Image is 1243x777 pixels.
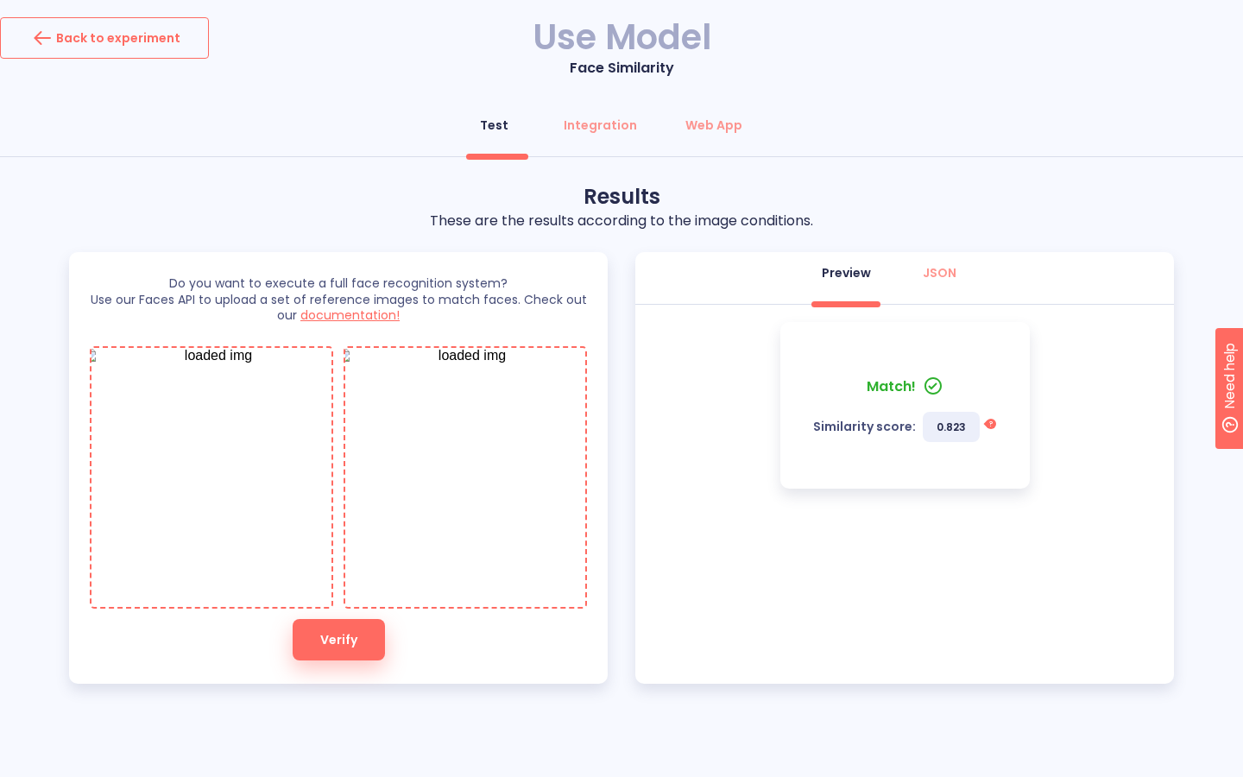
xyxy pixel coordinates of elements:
img: loaded img [336,348,595,607]
div: JSON [923,264,956,281]
span: documentation! [300,306,400,324]
div: Test [480,117,508,134]
img: loaded img [82,348,341,607]
div: Integration [564,117,637,134]
span: Verify [320,629,357,651]
p: Results [430,183,813,211]
b: Similarity score: [813,418,916,435]
tspan: ? [988,420,992,429]
div: Back to experiment [28,24,180,52]
div: Web App [685,117,742,134]
b: Match! [867,377,916,395]
p: These are the results according to the image conditions. [430,211,813,231]
span: 0.823 [923,412,980,442]
button: Verify [293,619,385,660]
p: Do you want to execute a full face recognition system? [90,275,587,292]
span: Need help [41,4,106,25]
p: Use our Faces API to upload a set of reference images to match faces. Check out our [90,292,587,324]
div: Preview [822,264,871,281]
